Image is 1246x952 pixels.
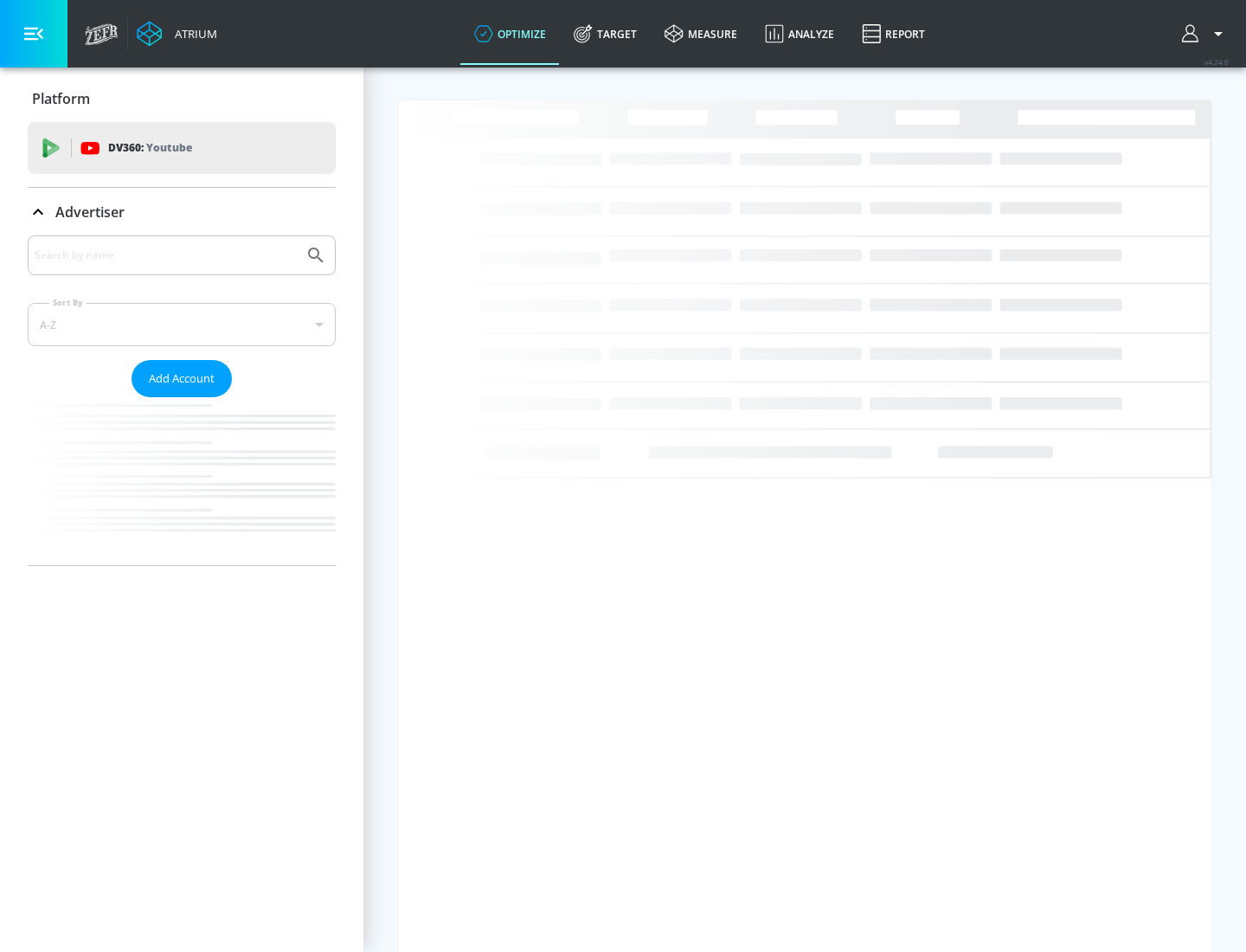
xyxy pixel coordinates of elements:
[55,203,125,222] p: Advertiser
[35,244,297,267] input: Search by name
[751,3,848,65] a: Analyze
[146,138,192,157] p: Youtube
[28,397,336,565] nav: list of Advertiser
[132,360,232,397] button: Add Account
[28,122,336,174] div: DV360: Youtube
[49,297,87,308] label: Sort By
[848,3,939,65] a: Report
[28,235,336,565] div: Advertiser
[560,3,651,65] a: Target
[108,138,192,158] p: DV360:
[149,369,215,389] span: Add Account
[137,21,217,47] a: Atrium
[168,26,217,42] div: Atrium
[28,303,336,346] div: A-Z
[32,89,90,108] p: Platform
[460,3,560,65] a: optimize
[651,3,751,65] a: measure
[1204,57,1229,67] span: v 4.24.0
[28,188,336,236] div: Advertiser
[28,74,336,123] div: Platform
